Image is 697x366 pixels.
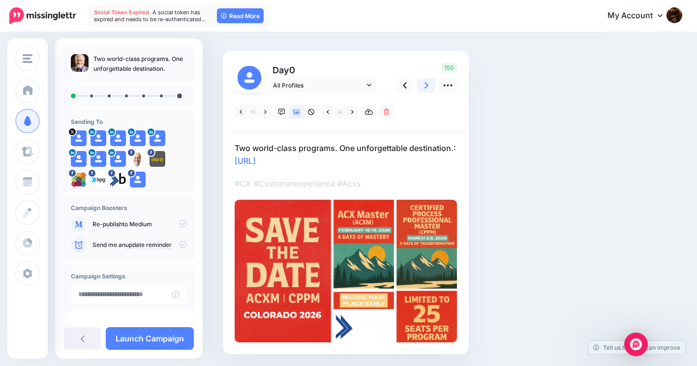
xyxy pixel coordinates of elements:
[598,4,682,28] a: My Account
[130,130,146,146] img: user_default_image.png
[71,118,187,125] h4: Sending To
[91,151,106,167] img: user_default_image.png
[217,8,264,23] a: Read More
[92,241,187,249] p: Send me an
[624,333,648,356] div: Open Intercom Messenger
[71,172,87,187] img: picture-bsa65124.png
[23,54,32,63] img: menu.png
[588,341,685,354] a: Tell us how we can improve
[130,151,146,167] img: 251871675_1260468094427450_7994641697268238636_n-bsa59932.jpg
[91,130,106,146] img: user_default_image.png
[130,172,146,187] img: user_default_image.png
[110,172,126,187] img: 417452818_729188585862141_1144600505087279867_n-bsa145284.jpg
[150,151,165,167] img: 13886304_274505699594401_726803368685088521_n-bsa65123.png
[92,220,122,228] a: Re-publish
[441,63,457,73] span: 150
[93,54,187,74] p: Two world-class programs. One unforgettable destination.
[289,65,295,75] span: 0
[268,63,378,77] p: Day
[71,273,187,280] h4: Campaign Settings
[71,130,87,146] img: user_default_image.png
[71,54,89,72] img: e9cb5c50fc8d43d6d81e6a91ad97241c_thumb.jpg
[110,130,126,146] img: user_default_image.png
[235,142,457,167] p: Two world-class programs. One unforgettable destination.:
[71,204,187,212] h4: Campaign Boosters
[9,7,76,24] img: Missinglettr
[235,156,256,166] a: [URL]
[92,220,187,229] p: to Medium
[238,66,261,90] img: user_default_image.png
[268,78,376,92] a: All Profiles
[125,241,172,249] a: update reminder
[94,9,151,16] span: Social Token Expired.
[91,172,106,187] img: picture-bsa65125.png
[273,80,364,91] span: All Profiles
[150,130,165,146] img: user_default_image.png
[110,151,126,167] img: user_default_image.png
[94,9,206,23] span: A social token has expired and needs to be re-authenticated…
[235,177,457,190] p: #CX #Customerexperience #Acxs
[71,151,87,167] img: user_default_image.png
[235,200,457,342] img: 049336638e529fcfdbe507c62af62401.jpg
